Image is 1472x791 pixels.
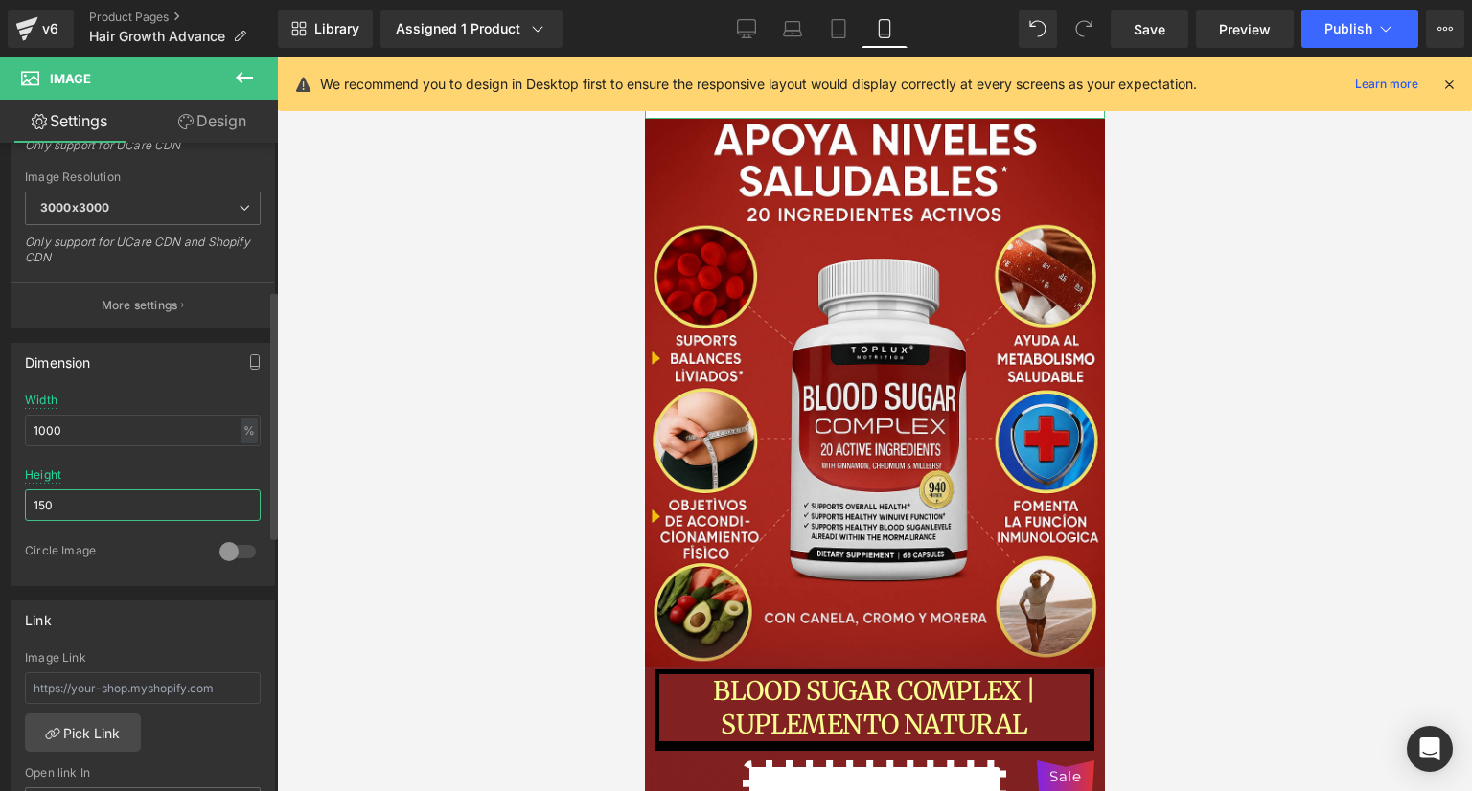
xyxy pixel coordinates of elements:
div: Open Intercom Messenger [1407,726,1453,772]
a: New Library [278,10,373,48]
a: Mobile [862,10,908,48]
a: BLOOD SUGAR COMPLEX | SUPLEMENTO NATURAL [10,612,449,693]
p: More settings [102,297,178,314]
b: 3000x3000 [40,200,109,215]
div: Image Resolution [25,170,261,184]
span: Sale Off [402,706,440,757]
div: v6 [38,16,62,41]
li: 1 of 1 [43,11,474,23]
div: Dimension [25,344,91,371]
a: Preview [1196,10,1294,48]
a: Learn more [1347,73,1426,96]
input: https://your-shop.myshopify.com [25,672,261,704]
input: auto [25,415,261,446]
span: Preview [1219,19,1271,39]
div: Image Link [25,651,261,665]
div: Circle Image [25,543,200,563]
div: Height [25,468,61,482]
div: Open link In [25,766,261,780]
div: Width [25,394,57,407]
a: Laptop [770,10,816,48]
input: auto [25,489,261,521]
button: More [1426,10,1464,48]
span: Publish [1324,21,1372,36]
span: Library [314,20,359,37]
button: Undo [1019,10,1057,48]
a: Tablet [816,10,862,48]
button: Publish [1301,10,1418,48]
button: Redo [1065,10,1103,48]
a: v6 [8,10,74,48]
a: Desktop [724,10,770,48]
span: Hair Growth Advance [89,29,225,44]
strong: ⏰CYBERFINDE - LIQUIDACIÓN TOTAL POR 48 HORAS ⏰ [67,10,451,24]
div: Only support for UCare CDN and Shopify CDN [25,235,261,278]
div: % [241,418,258,443]
div: Link [25,601,52,628]
span: Save [1134,19,1165,39]
a: Design [143,100,282,143]
p: We recommend you to design in Desktop first to ensure the responsive layout would display correct... [320,74,1197,95]
button: More settings [11,282,274,328]
a: Product Pages [89,10,278,25]
div: Assigned 1 Product [396,19,547,38]
span: Image [50,71,91,86]
a: Pick Link [25,713,141,752]
div: Only support for UCare CDN [25,138,261,166]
